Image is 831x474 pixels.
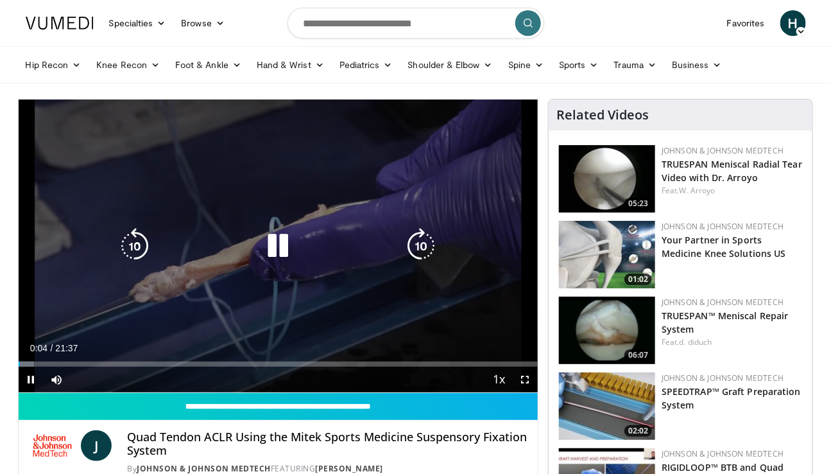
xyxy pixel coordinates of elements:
[19,362,538,367] div: Progress Bar
[606,52,665,78] a: Trauma
[719,10,773,36] a: Favorites
[624,198,652,209] span: 05:23
[559,221,655,288] img: 0543fda4-7acd-4b5c-b055-3730b7e439d4.150x105_q85_crop-smart_upscale.jpg
[662,385,801,411] a: SPEEDTRAP™ Graft Preparation System
[51,343,53,353] span: /
[624,425,652,437] span: 02:02
[137,463,271,474] a: Johnson & Johnson MedTech
[127,430,527,458] h4: Quad Tendon ACLR Using the Mitek Sports Medicine Suspensory Fixation System
[559,145,655,213] img: a9cbc79c-1ae4-425c-82e8-d1f73baa128b.150x105_q85_crop-smart_upscale.jpg
[55,343,78,353] span: 21:37
[662,297,784,308] a: Johnson & Johnson MedTech
[19,367,44,392] button: Pause
[167,52,249,78] a: Foot & Ankle
[624,274,652,285] span: 01:02
[559,297,655,364] a: 06:07
[662,234,786,259] a: Your Partner in Sports Medicine Knee Solutions US
[26,17,94,30] img: VuMedi Logo
[44,367,70,392] button: Mute
[556,107,649,123] h4: Related Videos
[315,463,383,474] a: [PERSON_NAME]
[624,349,652,361] span: 06:07
[662,185,802,197] div: Feat.
[332,52,400,78] a: Pediatrics
[662,145,784,156] a: Johnson & Johnson MedTech
[249,52,332,78] a: Hand & Wrist
[662,373,784,383] a: Johnson & Johnson MedTech
[287,8,544,39] input: Search topics, interventions
[89,52,167,78] a: Knee Recon
[662,337,802,348] div: Feat.
[400,52,501,78] a: Shoulder & Elbow
[559,221,655,288] a: 01:02
[780,10,806,36] a: H
[101,10,174,36] a: Specialties
[30,343,47,353] span: 0:04
[662,310,789,335] a: TRUESPAN™ Meniscal Repair System
[512,367,538,392] button: Fullscreen
[680,185,715,196] a: W. Arroyo
[81,430,112,461] a: J
[551,52,606,78] a: Sports
[486,367,512,392] button: Playback Rate
[559,373,655,440] a: 02:02
[680,337,712,347] a: d. diduch
[559,373,655,440] img: a46a2fe1-2704-4a9e-acc3-1c278068f6c4.150x105_q85_crop-smart_upscale.jpg
[664,52,730,78] a: Business
[662,158,802,184] a: TRUESPAN Meniscal Radial Tear Video with Dr. Arroyo
[19,100,538,393] video-js: Video Player
[29,430,76,461] img: Johnson & Johnson MedTech
[501,52,551,78] a: Spine
[662,448,784,459] a: Johnson & Johnson MedTech
[18,52,89,78] a: Hip Recon
[559,145,655,213] a: 05:23
[173,10,232,36] a: Browse
[662,221,784,232] a: Johnson & Johnson MedTech
[559,297,655,364] img: e42d750b-549a-4175-9691-fdba1d7a6a0f.150x105_q85_crop-smart_upscale.jpg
